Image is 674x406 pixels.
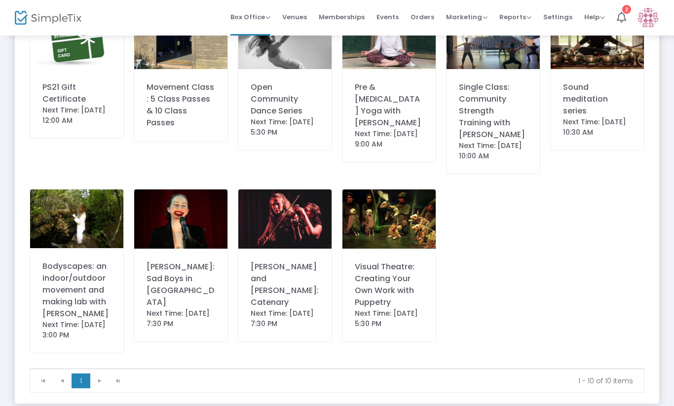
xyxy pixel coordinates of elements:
[376,4,399,30] span: Events
[355,129,423,149] div: Next Time: [DATE] 9:00 AM
[282,4,307,30] span: Venues
[42,81,111,105] div: PS21 Gift Certificate
[459,81,527,141] div: Single Class: Community Strength Training with [PERSON_NAME]
[563,81,632,117] div: Sound meditation series
[135,376,633,386] kendo-pager-info: 1 - 10 of 10 items
[342,189,436,249] img: contrete-temple-puppet-class.jpg
[355,261,423,308] div: Visual Theatre: Creating Your Own Work with Puppetry
[42,260,111,320] div: Bodyscapes: an indoor/outdoor movement and making lab with [PERSON_NAME]
[251,117,319,138] div: Next Time: [DATE] 5:30 PM
[411,4,434,30] span: Orders
[238,10,332,69] img: Screenshot2024-07-01at1.13.52PM.png
[30,10,123,69] img: giftcardps21.jpg
[251,261,319,308] div: [PERSON_NAME] and [PERSON_NAME]: Catenary
[42,320,111,340] div: Next Time: [DATE] 3:00 PM
[459,141,527,161] div: Next Time: [DATE] 10:00 AM
[134,189,227,249] img: TatarskySadBoysinHarpyLandBaranova-2055.jpg
[230,12,270,22] span: Box Office
[147,261,215,308] div: [PERSON_NAME]: Sad Boys in [GEOGRAPHIC_DATA]
[342,10,436,69] img: anna-nearburg-yoga.jpg
[499,12,531,22] span: Reports
[446,12,487,22] span: Marketing
[355,81,423,129] div: Pre & [MEDICAL_DATA] Yoga with [PERSON_NAME]
[584,12,605,22] span: Help
[355,308,423,329] div: Next Time: [DATE] 5:30 PM
[551,10,644,69] img: 2025-05-EmptySpaceStudio-FinalEdit-Hi-Res-9330.jpg
[72,373,90,388] span: Page 1
[447,10,540,69] img: Workshop6248.jpg
[251,81,319,117] div: Open Community Dance Series
[251,308,319,329] div: Next Time: [DATE] 7:30 PM
[147,308,215,329] div: Next Time: [DATE] 7:30 PM
[30,189,123,248] img: Bodyscapes-charlotte.jpg
[134,10,227,69] img: 638509685437280465637878101211908443PilatesMay13th3.jpg
[622,5,631,14] div: 2
[563,117,632,138] div: Next Time: [DATE] 10:30 AM
[543,4,572,30] span: Settings
[319,4,365,30] span: Memberships
[238,189,332,249] img: Hannah-Epperson-Catenary.jpg
[42,105,111,126] div: Next Time: [DATE] 12:00 AM
[147,81,215,129] div: Movement Class : 5 Class Passes & 10 Class Passes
